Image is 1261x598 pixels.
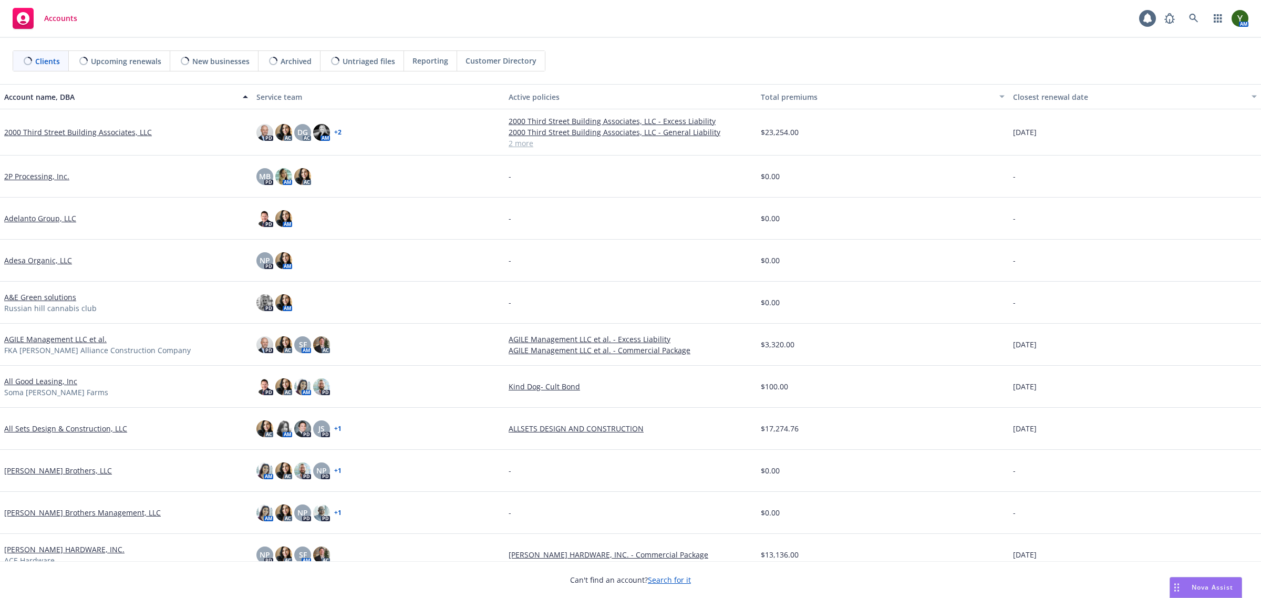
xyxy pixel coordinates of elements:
a: + 2 [334,129,342,136]
span: [DATE] [1013,127,1037,138]
span: - [1013,171,1016,182]
span: $13,136.00 [761,549,799,560]
span: [DATE] [1013,339,1037,350]
a: 2P Processing, Inc. [4,171,69,182]
span: DG [297,127,308,138]
span: NP [297,507,308,518]
a: AGILE Management LLC et al. - Commercial Package [509,345,752,356]
a: 2000 Third Street Building Associates, LLC [4,127,152,138]
a: Kind Dog- Cult Bond [509,381,752,392]
span: Customer Directory [466,55,536,66]
img: photo [256,294,273,311]
span: - [509,465,511,476]
img: photo [275,252,292,269]
a: [PERSON_NAME] HARDWARE, INC. - Commercial Package [509,549,752,560]
span: Soma [PERSON_NAME] Farms [4,387,108,398]
button: Active policies [504,84,757,109]
img: photo [313,504,330,521]
a: 2 more [509,138,752,149]
img: photo [256,124,273,141]
img: photo [313,336,330,353]
a: [PERSON_NAME] HARDWARE, INC. [4,544,125,555]
img: photo [294,168,311,185]
img: photo [275,420,292,437]
img: photo [313,124,330,141]
img: photo [1232,10,1248,27]
span: Russian hill cannabis club [4,303,97,314]
img: photo [275,168,292,185]
a: + 1 [334,468,342,474]
img: photo [256,462,273,479]
span: JS [318,423,325,434]
span: Untriaged files [343,56,395,67]
img: photo [256,336,273,353]
a: + 1 [334,510,342,516]
span: $0.00 [761,171,780,182]
span: - [1013,465,1016,476]
span: - [1013,213,1016,224]
button: Nova Assist [1170,577,1242,598]
a: [PERSON_NAME] Brothers, LLC [4,465,112,476]
span: [DATE] [1013,549,1037,560]
a: Report a Bug [1159,8,1180,29]
span: FKA [PERSON_NAME] Alliance Construction Company [4,345,191,356]
div: Total premiums [761,91,993,102]
a: [PERSON_NAME] Brothers Management, LLC [4,507,161,518]
span: [DATE] [1013,423,1037,434]
img: photo [275,462,292,479]
span: Archived [281,56,312,67]
span: $23,254.00 [761,127,799,138]
span: $0.00 [761,507,780,518]
img: photo [294,378,311,395]
span: - [509,213,511,224]
span: NP [260,549,270,560]
span: Can't find an account? [570,574,691,585]
span: $0.00 [761,213,780,224]
span: MB [259,171,271,182]
span: Reporting [412,55,448,66]
span: Upcoming renewals [91,56,161,67]
span: $0.00 [761,465,780,476]
a: Adesa Organic, LLC [4,255,72,266]
span: $0.00 [761,255,780,266]
a: 2000 Third Street Building Associates, LLC - Excess Liability [509,116,752,127]
span: $3,320.00 [761,339,794,350]
span: - [509,255,511,266]
span: - [1013,507,1016,518]
img: photo [275,504,292,521]
span: $17,274.76 [761,423,799,434]
span: $0.00 [761,297,780,308]
button: Total premiums [757,84,1009,109]
img: photo [275,336,292,353]
img: photo [275,547,292,563]
img: photo [275,378,292,395]
a: Search [1183,8,1204,29]
img: photo [256,420,273,437]
span: Accounts [44,14,77,23]
img: photo [275,294,292,311]
span: New businesses [192,56,250,67]
img: photo [313,378,330,395]
span: - [509,171,511,182]
a: Switch app [1207,8,1228,29]
div: Service team [256,91,500,102]
div: Account name, DBA [4,91,236,102]
button: Closest renewal date [1009,84,1261,109]
img: photo [275,210,292,227]
span: - [1013,255,1016,266]
span: NP [260,255,270,266]
a: 2000 Third Street Building Associates, LLC - General Liability [509,127,752,138]
span: [DATE] [1013,381,1037,392]
span: - [509,297,511,308]
img: photo [294,420,311,437]
button: Service team [252,84,504,109]
a: + 1 [334,426,342,432]
div: Active policies [509,91,752,102]
a: All Good Leasing, Inc [4,376,77,387]
a: AGILE Management LLC et al. - Excess Liability [509,334,752,345]
span: Clients [35,56,60,67]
